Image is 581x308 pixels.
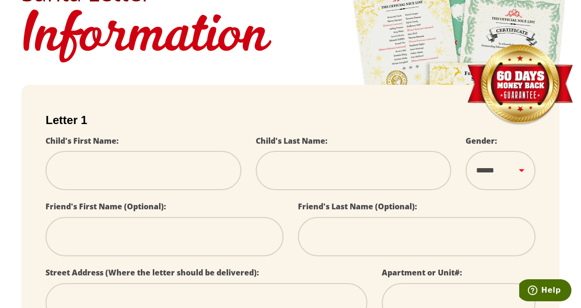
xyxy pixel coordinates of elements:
[466,136,497,146] label: Gender:
[382,267,462,278] label: Apartment or Unit#:
[466,44,574,126] img: Money Back Guarantee
[298,201,417,212] label: Friend's Last Name (Optional):
[256,136,328,146] label: Child's Last Name:
[46,114,535,127] h2: Letter 1
[46,201,166,212] label: Friend's First Name (Optional):
[46,136,119,146] label: Child's First Name:
[519,279,571,303] iframe: Opens a widget where you can find more information
[22,4,559,70] h1: Information
[46,267,259,278] label: Street Address (Where the letter should be delivered):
